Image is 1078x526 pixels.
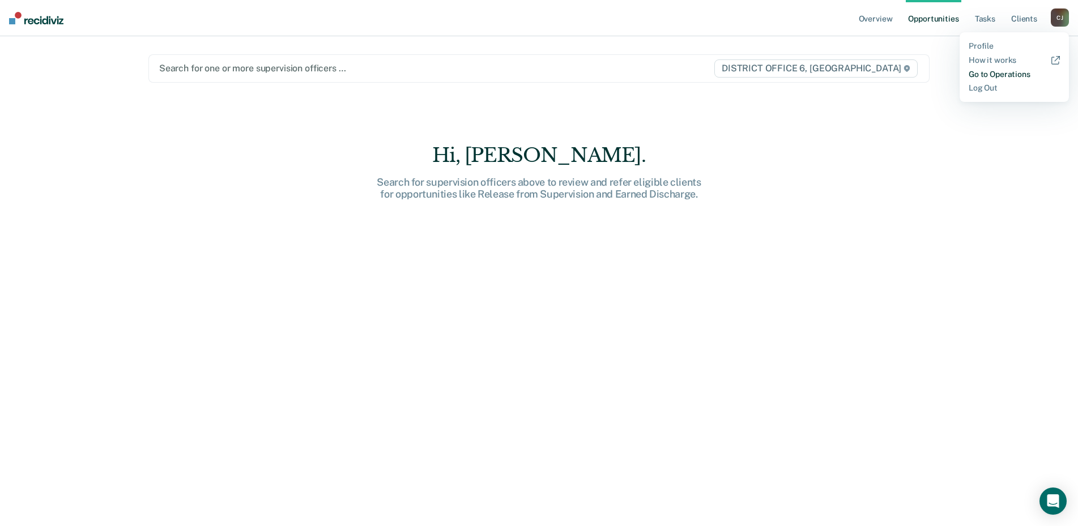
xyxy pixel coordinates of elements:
button: CJ [1051,8,1069,27]
div: C J [1051,8,1069,27]
img: Recidiviz [9,12,63,24]
a: How it works [969,55,1060,65]
a: Profile [969,41,1060,51]
div: Search for supervision officers above to review and refer eligible clients for opportunities like... [358,176,721,200]
div: Open Intercom Messenger [1039,487,1067,515]
span: DISTRICT OFFICE 6, [GEOGRAPHIC_DATA] [714,59,918,78]
div: Hi, [PERSON_NAME]. [358,144,721,167]
a: Go to Operations [969,70,1060,79]
a: Log Out [969,83,1060,93]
